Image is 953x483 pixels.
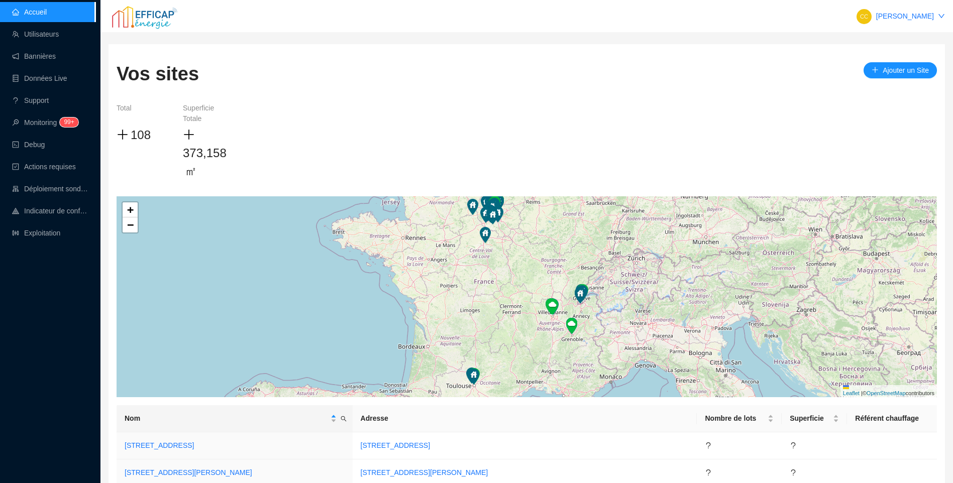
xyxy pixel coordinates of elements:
a: clusterDéploiement sondes [12,185,88,193]
img: Marker [486,200,497,216]
th: Référent chauffage [847,405,937,432]
a: [STREET_ADDRESS] [125,441,194,449]
img: Marker [482,205,493,221]
span: Nombre de lots [705,413,766,424]
img: Marker [575,287,586,303]
img: Marker [488,199,499,215]
span: question [790,469,797,476]
span: | [861,390,863,396]
img: Marker [576,284,587,300]
h1: Vos sites [117,62,199,85]
a: notificationBannières [12,52,56,60]
img: Marker [492,206,503,222]
span: plus [183,129,195,141]
img: Marker [486,206,497,222]
a: homeAccueil [12,8,47,16]
span: ㎡ [185,162,197,180]
button: [PERSON_NAME] [848,8,953,24]
a: [STREET_ADDRESS][PERSON_NAME] [361,468,488,476]
span: Actions requises [24,163,76,171]
img: Marker [480,227,491,243]
span: 373,158 [183,146,227,160]
th: Superficie [782,405,847,432]
img: Marker [485,196,496,212]
div: Superficie Totale [183,103,233,124]
th: Nombre de lots [697,405,782,432]
a: [PERSON_NAME] [876,12,934,20]
img: Marker [486,207,497,223]
span: question [705,469,712,476]
span: search [341,416,347,422]
img: Marker [484,204,495,220]
span: Nom [125,413,329,424]
img: Marker [467,199,478,215]
span: plus [872,66,879,73]
span: + [127,203,134,216]
a: questionSupport [12,96,49,104]
a: heat-mapIndicateur de confort [12,207,88,215]
a: teamUtilisateurs [12,30,59,38]
a: codeDebug [12,141,45,149]
button: Ajouter un Site [864,62,937,78]
span: 108 [131,128,151,142]
a: Zoom out [123,217,138,232]
img: Marker [547,299,558,315]
img: Marker [485,206,496,222]
img: Marker [488,197,499,213]
img: Marker [566,318,577,334]
span: question [790,442,797,449]
sup: 151 [60,117,78,127]
img: Marker [577,284,588,300]
img: Marker [466,368,477,384]
span: Superficie [790,413,831,424]
div: © contributors [840,385,937,398]
a: OpenStreetMap [867,390,906,396]
a: Zoom in [123,202,138,217]
img: Marker [480,207,491,223]
span: plus [117,129,129,141]
img: Marker [489,198,500,214]
img: 50f6524a032a47d4f71b6e1e91721f7e [857,9,872,24]
a: databaseDonnées Live [12,74,67,82]
span: question [705,442,712,449]
a: Leaflet [843,385,934,396]
img: Marker [481,195,492,211]
span: search [339,411,349,426]
a: slidersExploitation [12,229,60,237]
span: Ajouter un Site [883,65,929,76]
img: Marker [469,368,480,384]
span: down [938,13,945,20]
th: Adresse [353,405,697,432]
img: Marker [546,298,557,314]
img: Marker [487,208,498,224]
img: Marker [468,369,479,385]
span: check-square [12,163,19,170]
img: Marker [577,285,588,301]
a: [STREET_ADDRESS] [361,441,430,449]
div: Total [117,103,167,124]
a: monitorMonitoring99+ [12,118,75,127]
span: − [127,218,134,231]
th: Nom [117,405,353,432]
a: [STREET_ADDRESS][PERSON_NAME] [125,468,252,476]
